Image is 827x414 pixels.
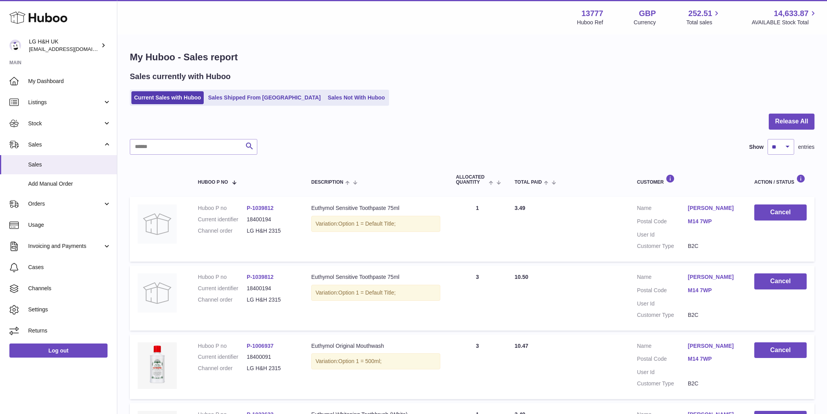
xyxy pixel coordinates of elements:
span: 252.51 [688,8,712,19]
a: Sales Shipped From [GEOGRAPHIC_DATA] [205,91,323,104]
a: Current Sales with Huboo [131,91,204,104]
dd: LG H&H 2315 [247,296,296,304]
dt: Customer Type [637,242,688,250]
div: Currency [634,19,656,26]
dt: Postal Code [637,355,688,365]
span: [EMAIL_ADDRESS][DOMAIN_NAME] [29,46,115,52]
a: [PERSON_NAME] [688,204,739,212]
span: Usage [28,221,111,229]
dt: User Id [637,231,688,239]
label: Show [749,143,764,151]
div: Variation: [311,353,440,369]
dt: Huboo P no [198,342,247,350]
span: My Dashboard [28,78,111,85]
dt: Customer Type [637,380,688,387]
dd: LG H&H 2315 [247,227,296,235]
dt: User Id [637,369,688,376]
dt: Huboo P no [198,273,247,281]
button: Cancel [754,273,807,289]
dt: Current identifier [198,285,247,292]
a: Log out [9,343,108,358]
dt: Current identifier [198,353,247,361]
span: Total sales [686,19,721,26]
span: Sales [28,141,103,148]
dt: Name [637,273,688,283]
span: AVAILABLE Stock Total [752,19,818,26]
img: veechen@lghnh.co.uk [9,40,21,51]
span: Add Manual Order [28,180,111,188]
dt: Customer Type [637,311,688,319]
span: Sales [28,161,111,168]
dt: User Id [637,300,688,307]
div: Huboo Ref [577,19,603,26]
span: Huboo P no [198,180,228,185]
dt: Postal Code [637,287,688,296]
div: Action / Status [754,174,807,185]
h1: My Huboo - Sales report [130,51,814,63]
span: 10.47 [515,343,528,349]
dd: LG H&H 2315 [247,365,296,372]
img: Euthymol-Original-Mouthwash-500ml.webp [138,342,177,389]
span: Settings [28,306,111,313]
a: Sales Not With Huboo [325,91,387,104]
button: Release All [769,114,814,130]
a: P-1039812 [247,205,274,211]
span: Channels [28,285,111,292]
span: Option 1 = 500ml; [338,358,382,364]
div: Euthymol Sensitive Toothpaste 75ml [311,204,440,212]
dt: Name [637,204,688,214]
dd: B2C [688,242,739,250]
a: P-1006937 [247,343,274,349]
dt: Channel order [198,227,247,235]
span: entries [798,143,814,151]
a: P-1039812 [247,274,274,280]
span: Returns [28,327,111,334]
a: 252.51 Total sales [686,8,721,26]
dd: 18400194 [247,216,296,223]
dt: Channel order [198,296,247,304]
a: [PERSON_NAME] [688,342,739,350]
div: Euthymol Sensitive Toothpaste 75ml [311,273,440,281]
span: Listings [28,99,103,106]
div: Euthymol Original Mouthwash [311,342,440,350]
span: Orders [28,200,103,208]
strong: GBP [639,8,656,19]
span: Stock [28,120,103,127]
button: Cancel [754,204,807,221]
img: no-photo.jpg [138,204,177,244]
a: [PERSON_NAME] [688,273,739,281]
span: Option 1 = Default Title; [338,221,396,227]
span: ALLOCATED Quantity [456,175,487,185]
dd: 18400194 [247,285,296,292]
span: 3.49 [515,205,525,211]
div: Variation: [311,216,440,232]
span: 10.50 [515,274,528,280]
div: Customer [637,174,739,185]
a: M14 7WP [688,355,739,363]
strong: 13777 [581,8,603,19]
a: M14 7WP [688,287,739,294]
div: LG H&H UK [29,38,99,53]
dt: Postal Code [637,218,688,227]
span: Total paid [515,180,542,185]
button: Cancel [754,342,807,358]
span: Description [311,180,343,185]
dt: Name [637,342,688,352]
dd: 18400091 [247,353,296,361]
a: 14,633.87 AVAILABLE Stock Total [752,8,818,26]
span: Option 1 = Default Title; [338,289,396,296]
dt: Huboo P no [198,204,247,212]
span: Invoicing and Payments [28,242,103,250]
div: Variation: [311,285,440,301]
span: Cases [28,264,111,271]
td: 1 [448,197,507,262]
td: 3 [448,334,507,400]
dt: Current identifier [198,216,247,223]
dt: Channel order [198,365,247,372]
span: 14,633.87 [774,8,809,19]
dd: B2C [688,311,739,319]
td: 3 [448,266,507,331]
a: M14 7WP [688,218,739,225]
img: no-photo.jpg [138,273,177,313]
h2: Sales currently with Huboo [130,71,231,82]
